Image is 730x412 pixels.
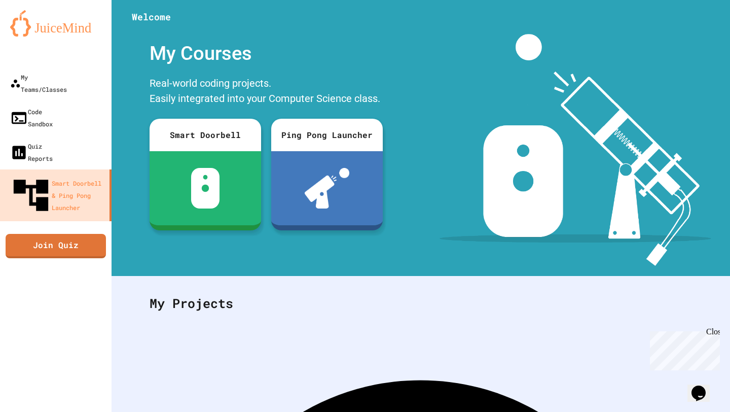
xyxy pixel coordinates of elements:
[4,4,70,64] div: Chat with us now!Close
[10,10,101,37] img: logo-orange.svg
[144,34,388,73] div: My Courses
[150,119,261,151] div: Smart Doorbell
[139,284,702,323] div: My Projects
[305,168,350,209] img: ppl-with-ball.png
[271,119,383,151] div: Ping Pong Launcher
[10,71,67,95] div: My Teams/Classes
[10,106,53,130] div: Code Sandbox
[10,140,53,164] div: Quiz Reports
[10,175,105,216] div: Smart Doorbell & Ping Pong Launcher
[440,34,711,266] img: banner-image-my-projects.png
[646,327,720,370] iframe: chat widget
[191,168,220,209] img: sdb-white.svg
[144,73,388,111] div: Real-world coding projects. Easily integrated into your Computer Science class.
[687,371,720,402] iframe: chat widget
[6,234,106,258] a: Join Quiz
